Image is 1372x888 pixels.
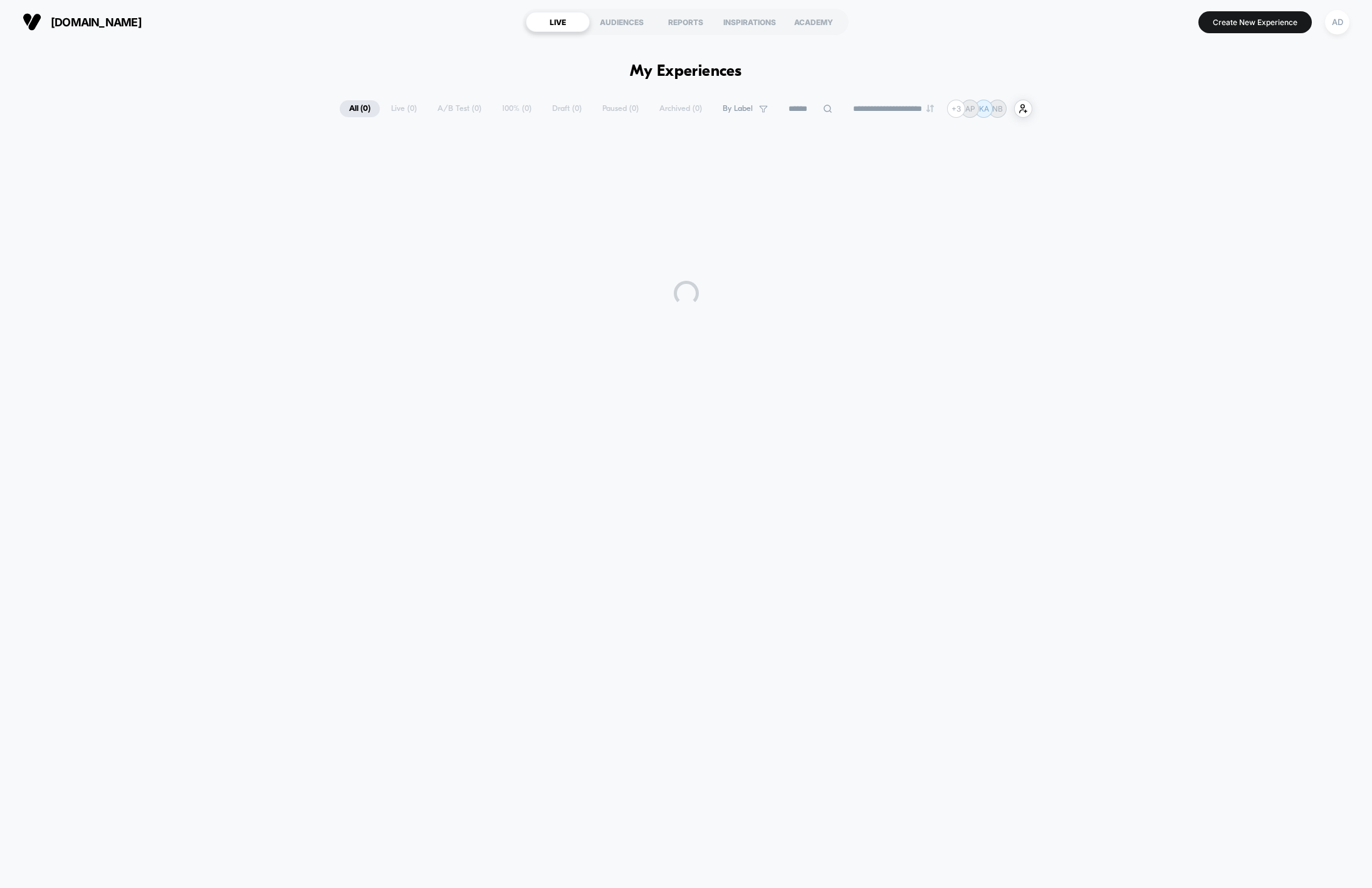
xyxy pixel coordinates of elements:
div: ACADEMY [782,12,846,32]
div: REPORTS [654,12,718,32]
div: AD [1325,10,1349,34]
img: Visually logo [23,13,41,31]
p: NB [992,104,1003,113]
div: AUDIENCES [590,12,654,32]
button: AD [1321,9,1353,35]
p: AP [965,104,975,113]
button: [DOMAIN_NAME] [19,12,145,32]
button: Create New Experience [1198,11,1312,33]
span: All ( 0 ) [340,100,380,117]
span: By Label [723,104,753,113]
img: end [926,105,934,112]
p: KA [979,104,989,113]
div: LIVE [526,12,590,32]
div: INSPIRATIONS [718,12,782,32]
h1: My Experiences [630,63,742,81]
span: [DOMAIN_NAME] [51,16,142,29]
div: + 3 [947,100,965,118]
